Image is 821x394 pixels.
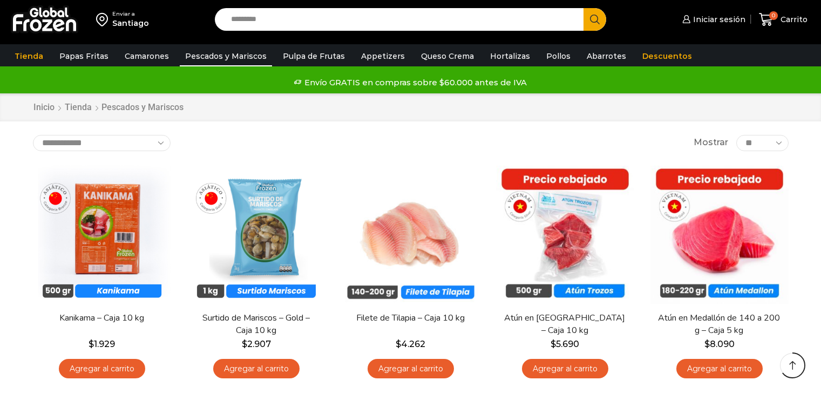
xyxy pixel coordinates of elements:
[676,359,763,379] a: Agregar al carrito: “Atún en Medallón de 140 a 200 g - Caja 5 kg”
[522,359,608,379] a: Agregar al carrito: “Atún en Trozos - Caja 10 kg”
[551,339,579,349] bdi: 5.690
[756,7,810,32] a: 0 Carrito
[680,9,745,30] a: Iniciar sesión
[694,137,728,149] span: Mostrar
[690,14,745,25] span: Iniciar sesión
[277,46,350,66] a: Pulpa de Frutas
[33,135,171,151] select: Pedido de la tienda
[89,339,94,349] span: $
[242,339,271,349] bdi: 2.907
[368,359,454,379] a: Agregar al carrito: “Filete de Tilapia - Caja 10 kg”
[213,359,300,379] a: Agregar al carrito: “Surtido de Mariscos - Gold - Caja 10 kg”
[54,46,114,66] a: Papas Fritas
[551,339,556,349] span: $
[101,102,184,112] h1: Pescados y Mariscos
[541,46,576,66] a: Pollos
[39,312,164,324] a: Kanikama – Caja 10 kg
[704,339,735,349] bdi: 8.090
[769,11,778,20] span: 0
[119,46,174,66] a: Camarones
[59,359,145,379] a: Agregar al carrito: “Kanikama – Caja 10 kg”
[704,339,710,349] span: $
[33,101,55,114] a: Inicio
[33,101,184,114] nav: Breadcrumb
[657,312,781,337] a: Atún en Medallón de 140 a 200 g – Caja 5 kg
[112,18,149,29] div: Santiago
[180,46,272,66] a: Pescados y Mariscos
[89,339,115,349] bdi: 1.929
[9,46,49,66] a: Tienda
[112,10,149,18] div: Enviar a
[416,46,479,66] a: Queso Crema
[485,46,535,66] a: Hortalizas
[396,339,425,349] bdi: 4.262
[242,339,247,349] span: $
[194,312,318,337] a: Surtido de Mariscos – Gold – Caja 10 kg
[356,46,410,66] a: Appetizers
[778,14,808,25] span: Carrito
[637,46,697,66] a: Descuentos
[583,8,606,31] button: Search button
[64,101,92,114] a: Tienda
[396,339,401,349] span: $
[96,10,112,29] img: address-field-icon.svg
[581,46,632,66] a: Abarrotes
[503,312,627,337] a: Atún en [GEOGRAPHIC_DATA] – Caja 10 kg
[348,312,472,324] a: Filete de Tilapia – Caja 10 kg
